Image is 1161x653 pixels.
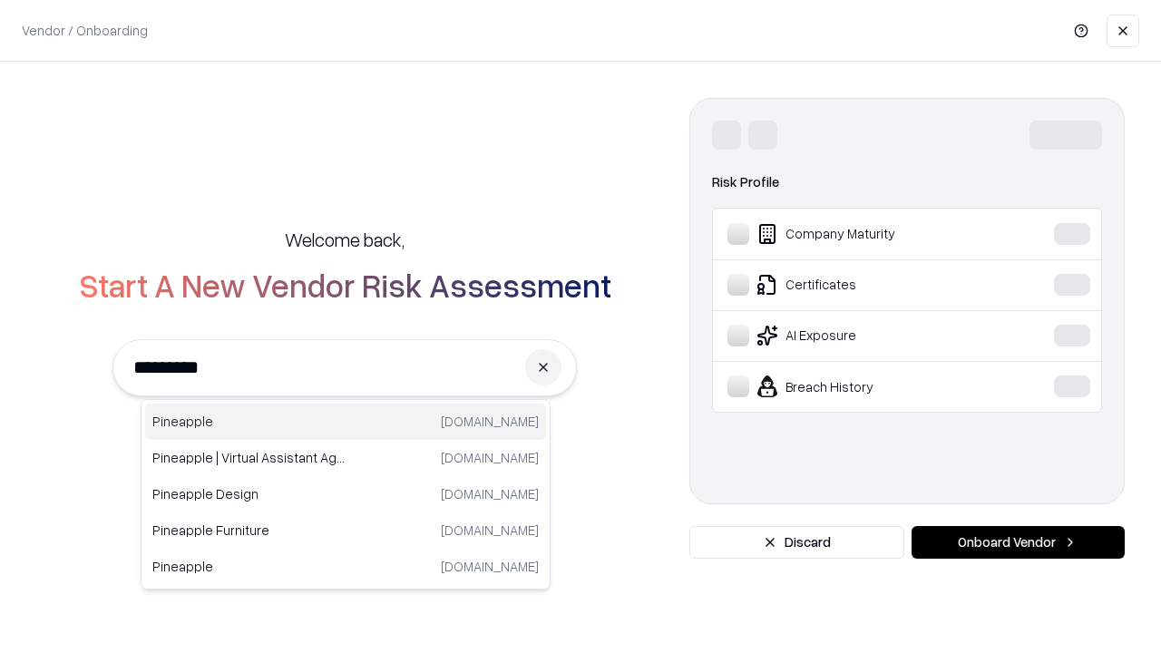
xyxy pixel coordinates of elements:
[152,448,346,467] p: Pineapple | Virtual Assistant Agency
[441,521,539,540] p: [DOMAIN_NAME]
[441,557,539,576] p: [DOMAIN_NAME]
[152,521,346,540] p: Pineapple Furniture
[152,557,346,576] p: Pineapple
[689,526,904,559] button: Discard
[727,375,999,397] div: Breach History
[727,223,999,245] div: Company Maturity
[152,484,346,503] p: Pineapple Design
[912,526,1125,559] button: Onboard Vendor
[441,448,539,467] p: [DOMAIN_NAME]
[441,484,539,503] p: [DOMAIN_NAME]
[712,171,1102,193] div: Risk Profile
[441,412,539,431] p: [DOMAIN_NAME]
[727,325,999,346] div: AI Exposure
[727,274,999,296] div: Certificates
[152,412,346,431] p: Pineapple
[79,267,611,303] h2: Start A New Vendor Risk Assessment
[285,227,405,252] h5: Welcome back,
[22,21,148,40] p: Vendor / Onboarding
[141,399,551,590] div: Suggestions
